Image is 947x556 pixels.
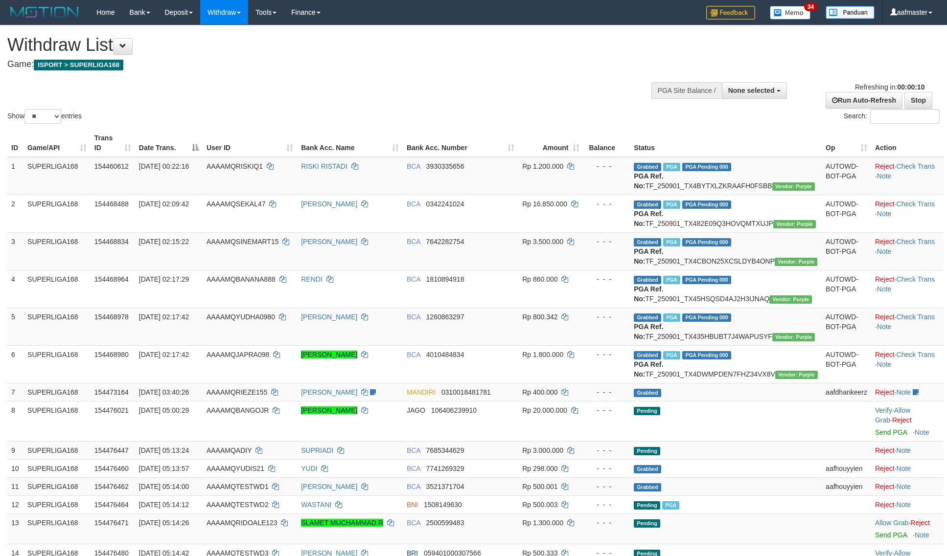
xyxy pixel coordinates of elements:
span: Vendor URL: https://trx4.1velocity.biz [775,258,817,266]
span: AAAAMQSINEMART15 [207,238,279,245]
th: Date Trans.: activate to sort column descending [135,129,203,157]
a: RISKI RISTADI [301,162,347,170]
span: BCA [407,275,420,283]
td: AUTOWD-BOT-PGA [822,157,871,195]
a: Note [877,323,892,331]
span: PGA Pending [682,238,731,246]
span: Grabbed [634,465,661,473]
td: SUPERLIGA168 [23,441,91,459]
span: [DATE] 05:14:26 [139,519,189,527]
th: Amount: activate to sort column ascending [518,129,583,157]
td: · [871,383,944,401]
span: Rp 1.300.000 [522,519,563,527]
td: · · [871,345,944,383]
span: 154476460 [94,465,129,472]
td: AUTOWD-BOT-PGA [822,195,871,232]
a: Note [877,360,892,368]
span: Vendor URL: https://trx4.1velocity.biz [773,220,816,228]
span: PGA Pending [682,351,731,359]
td: · · [871,195,944,232]
span: Pending [634,407,660,415]
span: Copy 0342241024 to clipboard [426,200,464,208]
a: Check Trans [897,351,935,358]
td: SUPERLIGA168 [23,401,91,441]
span: BCA [407,351,420,358]
a: Reject [875,446,895,454]
h1: Withdraw List [7,35,622,55]
span: Rp 1.800.000 [522,351,563,358]
b: PGA Ref. No: [634,247,663,265]
a: Reject [910,519,930,527]
td: · · [871,232,944,270]
span: · [875,519,910,527]
a: Reject [875,501,895,509]
span: Pending [634,519,660,528]
td: · · [871,308,944,345]
span: 154473164 [94,388,129,396]
td: · [871,513,944,544]
th: Game/API: activate to sort column ascending [23,129,91,157]
a: [PERSON_NAME] [301,238,357,245]
span: Grabbed [634,276,661,284]
div: - - - [587,500,626,510]
span: Copy 0310018481781 to clipboard [441,388,491,396]
td: SUPERLIGA168 [23,195,91,232]
a: Note [915,428,929,436]
td: aafhouyyien [822,459,871,477]
td: · · [871,401,944,441]
span: Rp 298.000 [522,465,557,472]
div: - - - [587,445,626,455]
a: Reject [875,275,895,283]
span: Grabbed [634,163,661,171]
th: ID [7,129,23,157]
span: Rp 800.342 [522,313,557,321]
div: - - - [587,518,626,528]
span: Copy 1810894918 to clipboard [426,275,464,283]
span: Grabbed [634,200,661,209]
a: [PERSON_NAME] [301,388,357,396]
a: Note [877,285,892,293]
a: Check Trans [897,275,935,283]
a: Send PGA [875,531,907,539]
a: Stop [904,92,932,109]
span: Grabbed [634,238,661,246]
span: [DATE] 02:17:42 [139,351,189,358]
span: Marked by aafchoeunmanni [663,351,680,359]
span: JAGO [407,406,425,414]
td: · · [871,270,944,308]
a: Reject [875,200,895,208]
span: [DATE] 05:13:24 [139,446,189,454]
a: Reject [875,465,895,472]
td: 8 [7,401,23,441]
span: AAAAMQYUDIS21 [207,465,264,472]
span: 154468834 [94,238,129,245]
td: 5 [7,308,23,345]
td: TF_250901_TX4DWMPDEN7FHZ34VX8V [630,345,822,383]
img: Feedback.jpg [706,6,755,20]
span: Rp 860.000 [522,275,557,283]
a: Reject [875,162,895,170]
a: WASTANI [301,501,331,509]
td: · [871,459,944,477]
button: None selected [722,82,787,99]
a: Note [897,501,911,509]
a: Reject [875,313,895,321]
span: BCA [407,238,420,245]
span: BCA [407,200,420,208]
td: · [871,495,944,513]
div: - - - [587,405,626,415]
td: 10 [7,459,23,477]
td: TF_250901_TX435HBUBT7J4WAPUSYF [630,308,822,345]
span: [DATE] 02:17:42 [139,313,189,321]
span: AAAAMQRIDOALE123 [207,519,277,527]
td: AUTOWD-BOT-PGA [822,232,871,270]
td: TF_250901_TX45HSQSD4AJ2H3IJNAQ [630,270,822,308]
b: PGA Ref. No: [634,172,663,190]
span: Vendor URL: https://trx4.1velocity.biz [772,333,815,341]
div: - - - [587,199,626,209]
span: AAAAMQSEKAL47 [207,200,266,208]
a: Note [877,172,892,180]
span: Grabbed [634,351,661,359]
span: Vendor URL: https://trx4.1velocity.biz [775,371,818,379]
span: None selected [728,87,775,94]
